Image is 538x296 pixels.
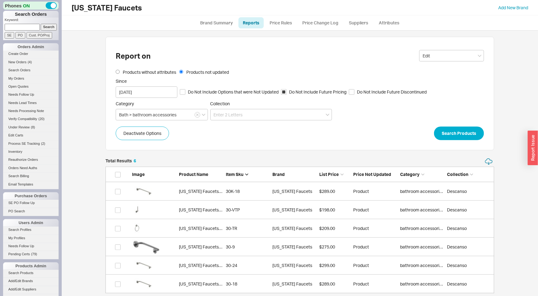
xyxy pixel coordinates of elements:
[3,11,59,18] h1: Search Orders
[298,17,343,28] a: Price Change Log
[106,201,494,219] a: [US_STATE] Faucets 30-VTP30-VTP[US_STATE] Faucets$198.00Productbathroom accessoriesDescanso
[226,262,270,269] div: 30-24
[226,225,270,231] div: 30-TR
[319,244,335,249] span: $275.00
[353,281,397,287] div: Product
[226,188,270,194] div: 30K-18
[442,130,476,137] span: Search Products
[3,140,59,147] a: Process SE Tracking(2)
[3,83,59,90] a: Open Quotes
[8,125,30,129] span: Under Review
[3,235,59,241] a: My Profiles
[179,172,208,177] span: Product Name
[3,208,59,215] a: PO Search
[3,173,59,179] a: Search Billing
[8,117,37,121] span: Verify Compatibility
[132,239,160,255] img: 30-09_Descanso_ux3jkd
[353,244,397,250] div: Product
[132,172,145,177] span: Image
[116,52,151,60] h1: Report on
[353,172,391,177] span: Price not Updated
[447,172,468,177] span: Collection
[8,244,34,248] span: Needs Follow Up
[353,262,397,269] div: Product
[3,262,59,270] div: Products Admin
[106,159,136,163] h5: Total Results
[265,17,297,28] a: Price Rules
[23,2,30,9] span: ON
[273,207,317,213] div: California Faucets
[400,172,420,177] span: Category
[3,192,59,200] div: Purchase Orders
[319,189,335,194] span: $289.00
[326,114,329,116] svg: open menu
[179,244,223,250] div: California Faucets 30-9
[210,101,230,106] span: Collection
[226,281,270,287] div: 30-18
[8,93,34,96] span: Needs Follow Up
[179,281,223,287] div: California Faucets 30-18
[3,270,59,276] a: Search Products
[319,226,335,231] span: $209.00
[116,101,134,106] span: Category
[353,225,397,231] div: Product
[196,17,237,28] a: Brand Summary
[123,69,176,75] span: Products without attributes
[349,89,354,95] input: Do Not Include Future Discontinued
[226,171,270,177] div: Item Sku
[353,188,397,194] div: Product
[123,130,161,137] span: Deactivate Options
[3,148,59,155] a: Inventory
[419,50,484,61] input: Select...
[188,89,279,95] span: Do Not Include Options that were Not Updated
[3,51,59,57] a: Create Order
[179,207,223,213] div: California Faucets 30-VTP
[238,17,264,28] a: Reports
[8,142,40,145] span: Process SE Tracking
[210,109,332,120] input: Enter 2 Letters
[226,172,243,177] span: Item Sku
[179,188,223,194] div: California Faucets 30K-18
[132,202,142,218] img: file_usx60w
[41,24,57,30] input: Search
[31,252,37,256] span: ( 79 )
[3,132,59,139] a: Edit Carts
[132,184,155,199] img: file_mzjbay
[3,100,59,106] a: Needs Lead Times
[31,125,35,129] span: ( 8 )
[3,181,59,188] a: Email Templates
[5,18,59,24] p: Keyword:
[319,263,335,268] span: $299.00
[3,165,59,171] a: Orders Need Auths
[273,188,317,194] div: California Faucets
[179,262,223,269] div: California Faucets 30-24
[39,117,45,121] span: ( 20 )
[447,188,491,194] div: Descanso
[353,207,397,213] div: Product
[106,238,494,256] a: [US_STATE] Faucets 30-930-9[US_STATE] Faucets$275.00Productbathroom accessoriesDescanso
[116,109,208,120] input: Select a category
[27,32,52,39] input: Cust. PO/Proj
[400,262,444,269] div: bathroom accessories
[3,108,59,114] a: Needs Processing Note
[186,69,229,75] span: Products not updated
[319,172,339,177] span: List Price
[132,258,155,273] img: file_ziv8lr
[180,89,185,95] input: Do Not Include Options that were Not Updated
[400,281,444,287] div: bathroom accessories
[106,182,494,201] a: [US_STATE] Faucets 30K-1830K-18[US_STATE] Faucets$289.00Productbathroom accessoriesDescanso
[41,142,45,145] span: ( 2 )
[106,256,494,275] a: [US_STATE] Faucets 30-2430-24[US_STATE] Faucets$299.00Productbathroom accessoriesDescanso
[28,60,32,64] span: ( 4 )
[281,89,287,95] input: Do Not Include Future Pricing
[447,207,491,213] div: Descanso
[8,252,30,256] span: Pending Certs
[344,17,373,28] a: Suppliers
[273,172,285,177] span: Brand
[289,89,346,95] span: Do Not Include Future Pricing
[179,70,183,74] input: Products not updated
[498,5,528,11] a: Add New Brand
[400,225,444,231] div: bathroom accessories
[3,156,59,163] a: Reauthorize Orders
[132,221,142,236] img: file_qe76sm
